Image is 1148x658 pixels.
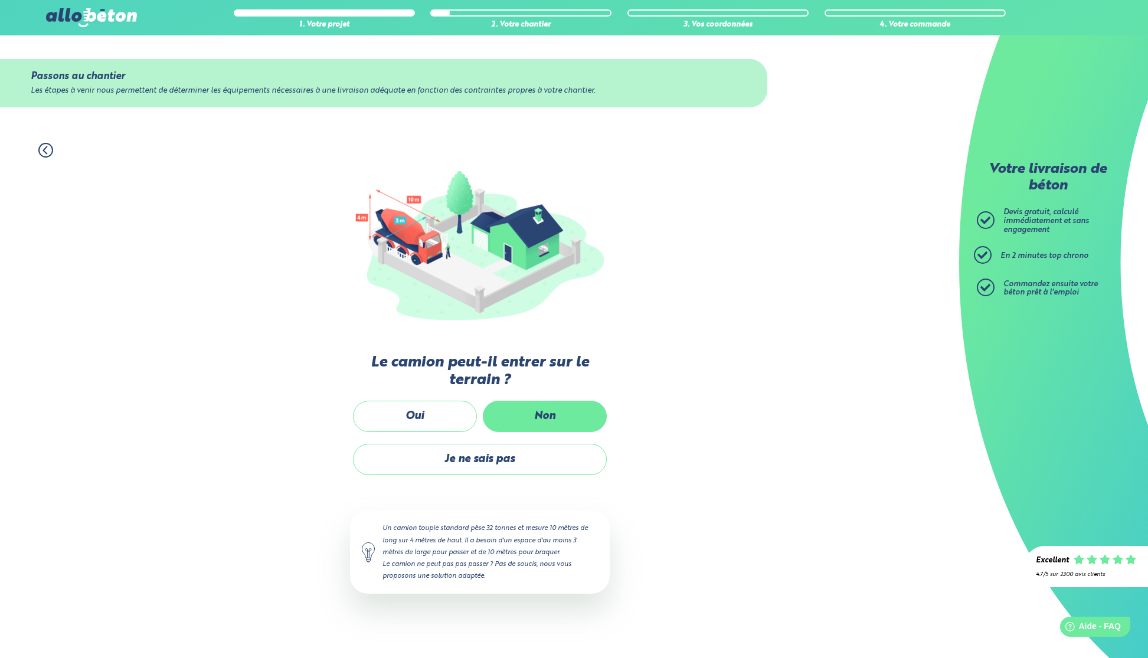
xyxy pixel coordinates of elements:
[31,71,737,82] div: Passons au chantier
[353,401,477,432] label: Oui
[350,510,610,594] div: Un camion toupie standard pèse 32 tonnes et mesure 10 mètres de long sur 4 mètres de haut. Il a b...
[350,354,610,389] label: Le camion peut-il entrer sur le terrain ?
[31,87,737,96] div: Les étapes à venir nous permettent de déterminer les équipements nécessaires à une livraison adéq...
[353,444,607,475] label: Je ne sais pas
[627,21,809,30] div: 3. Vos coordonnées
[430,21,611,30] div: 2. Votre chantier
[234,21,415,30] div: 1. Votre projet
[46,8,137,27] img: allobéton
[483,401,607,432] label: Non
[825,21,1006,30] div: 4. Votre commande
[1043,612,1135,645] iframe: Help widget launcher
